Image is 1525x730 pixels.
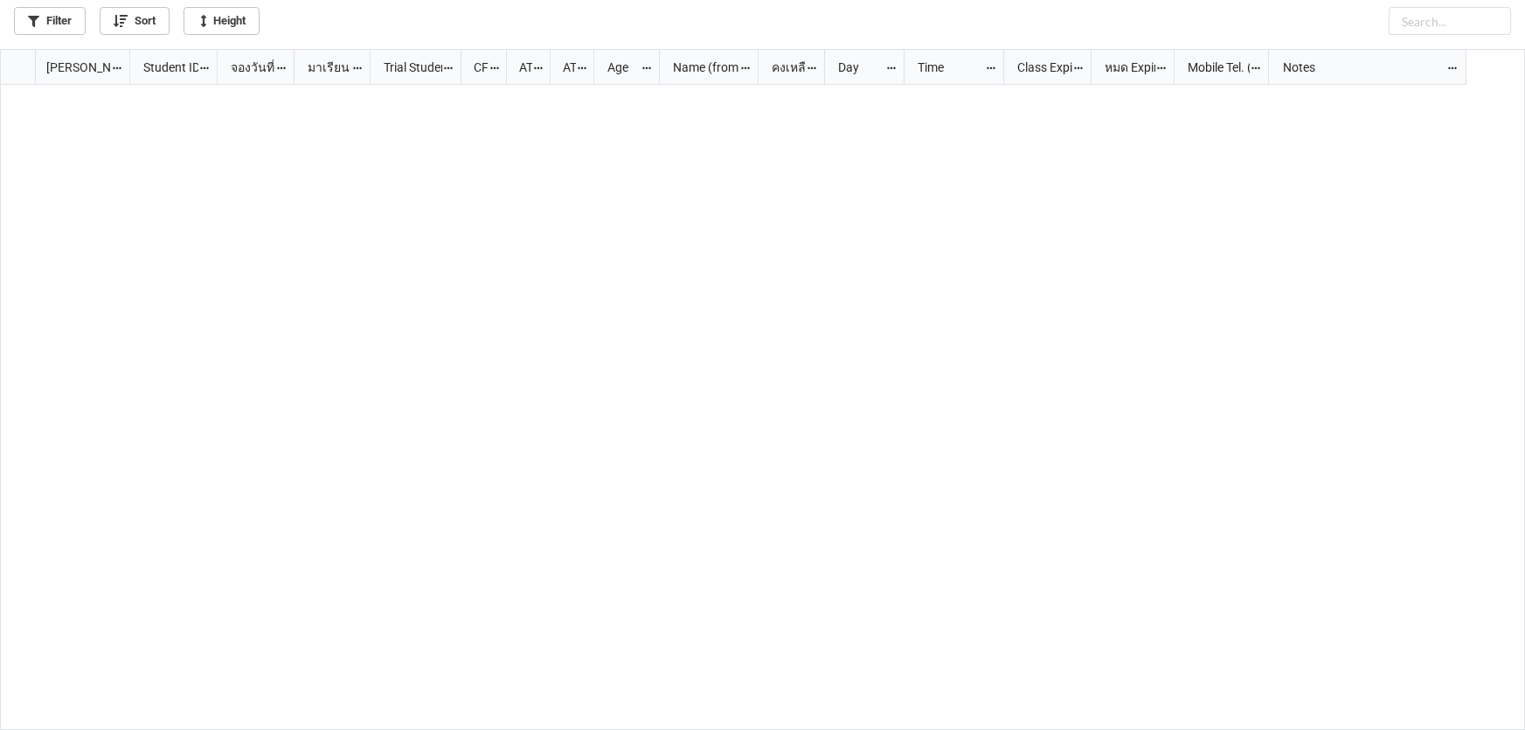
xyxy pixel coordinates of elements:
[184,7,260,35] a: Height
[907,58,985,77] div: Time
[662,58,739,77] div: Name (from Class)
[36,58,111,77] div: [PERSON_NAME] Name
[509,58,533,77] div: ATT
[220,58,276,77] div: จองวันที่
[1272,58,1447,77] div: Notes
[297,58,352,77] div: มาเรียน
[597,58,641,77] div: Age
[133,58,198,77] div: Student ID (from [PERSON_NAME] Name)
[1,50,130,85] div: grid
[1177,58,1250,77] div: Mobile Tel. (from Nick Name)
[100,7,170,35] a: Sort
[828,58,885,77] div: Day
[761,58,807,77] div: คงเหลือ (from Nick Name)
[1007,58,1072,77] div: Class Expiration
[552,58,577,77] div: ATK
[373,58,442,77] div: Trial Student
[463,58,489,77] div: CF
[1389,7,1511,35] input: Search...
[14,7,86,35] a: Filter
[1094,58,1155,77] div: หมด Expired date (from [PERSON_NAME] Name)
